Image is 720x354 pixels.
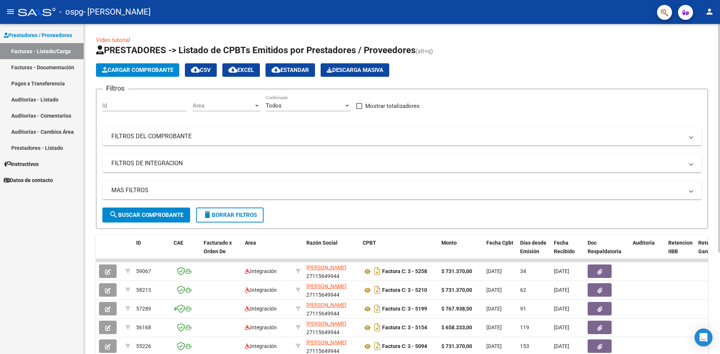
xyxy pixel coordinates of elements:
mat-panel-title: FILTROS DE INTEGRACION [111,159,684,167]
span: [PERSON_NAME] [306,283,346,289]
mat-expansion-panel-header: FILTROS DEL COMPROBANTE [102,127,702,145]
span: Integración [245,287,277,293]
datatable-header-cell: Area [242,235,292,268]
i: Descargar documento [372,265,382,277]
button: EXCEL [222,63,260,77]
span: [DATE] [486,306,502,312]
span: [DATE] [486,287,502,293]
mat-icon: cloud_download [191,65,200,74]
datatable-header-cell: CPBT [360,235,438,268]
strong: Factura C: 3 - 5199 [382,306,427,312]
span: Area [245,240,256,246]
span: Monto [441,240,457,246]
span: - [PERSON_NAME] [83,4,151,20]
datatable-header-cell: Retencion IIBB [665,235,695,268]
datatable-header-cell: ID [133,235,171,268]
span: 59067 [136,268,151,274]
button: Estandar [265,63,315,77]
span: Todos [266,102,282,109]
strong: $ 731.370,00 [441,287,472,293]
span: CAE [174,240,183,246]
span: [DATE] [554,306,569,312]
mat-icon: search [109,210,118,219]
span: Auditoria [633,240,655,246]
strong: Factura C: 3 - 5258 [382,269,427,275]
div: 27115649944 [306,320,357,335]
span: PRESTADORES -> Listado de CPBTs Emitidos por Prestadores / Proveedores [96,45,415,55]
span: Cargar Comprobante [102,67,173,73]
span: [DATE] [486,324,502,330]
span: [DATE] [554,343,569,349]
span: [PERSON_NAME] [306,321,346,327]
span: Descarga Masiva [327,67,383,73]
span: Datos de contacto [4,176,53,184]
h3: Filtros [102,83,128,94]
div: 27115649944 [306,301,357,317]
i: Descargar documento [372,284,382,296]
span: 58213 [136,287,151,293]
datatable-header-cell: Fecha Recibido [551,235,585,268]
span: 119 [520,324,529,330]
span: Integración [245,268,277,274]
mat-icon: delete [203,210,212,219]
span: [DATE] [554,287,569,293]
span: [DATE] [486,343,502,349]
mat-panel-title: FILTROS DEL COMPROBANTE [111,132,684,140]
datatable-header-cell: Facturado x Orden De [201,235,242,268]
span: 56168 [136,324,151,330]
div: 27115649944 [306,338,357,354]
div: 27115649944 [306,282,357,298]
span: Prestadores / Proveedores [4,31,72,39]
button: Descarga Masiva [321,63,389,77]
strong: $ 658.233,00 [441,324,472,330]
span: 62 [520,287,526,293]
mat-panel-title: MAS FILTROS [111,186,684,194]
span: [DATE] [486,268,502,274]
datatable-header-cell: Fecha Cpbt [483,235,517,268]
datatable-header-cell: Monto [438,235,483,268]
span: [PERSON_NAME] [306,302,346,308]
span: Días desde Emisión [520,240,546,254]
span: 91 [520,306,526,312]
button: CSV [185,63,217,77]
a: Video tutorial [96,37,130,43]
span: Area [193,102,253,109]
datatable-header-cell: Doc Respaldatoria [585,235,630,268]
mat-expansion-panel-header: FILTROS DE INTEGRACION [102,154,702,172]
span: Razón Social [306,240,337,246]
mat-icon: cloud_download [271,65,280,74]
div: 27115649944 [306,263,357,279]
span: [DATE] [554,324,569,330]
mat-icon: person [705,7,714,16]
app-download-masive: Descarga masiva de comprobantes (adjuntos) [321,63,389,77]
datatable-header-cell: CAE [171,235,201,268]
span: 153 [520,343,529,349]
span: [PERSON_NAME] [306,339,346,345]
strong: Factura C: 3 - 5154 [382,325,427,331]
span: 57289 [136,306,151,312]
span: Integración [245,343,277,349]
i: Descargar documento [372,321,382,333]
strong: $ 731.370,00 [441,343,472,349]
strong: $ 767.938,50 [441,306,472,312]
mat-icon: menu [6,7,15,16]
span: ID [136,240,141,246]
span: Retencion IIBB [668,240,693,254]
span: EXCEL [228,67,254,73]
span: 34 [520,268,526,274]
span: Fecha Cpbt [486,240,513,246]
button: Borrar Filtros [196,208,264,223]
mat-icon: cloud_download [228,65,237,74]
span: - ospg [59,4,83,20]
span: [PERSON_NAME] [306,264,346,270]
span: Integración [245,324,277,330]
datatable-header-cell: Días desde Emisión [517,235,551,268]
strong: $ 731.370,00 [441,268,472,274]
div: Open Intercom Messenger [694,329,712,347]
i: Descargar documento [372,303,382,315]
datatable-header-cell: Razón Social [303,235,360,268]
mat-expansion-panel-header: MAS FILTROS [102,181,702,199]
span: Fecha Recibido [554,240,575,254]
span: 55226 [136,343,151,349]
span: Mostrar totalizadores [365,102,420,111]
